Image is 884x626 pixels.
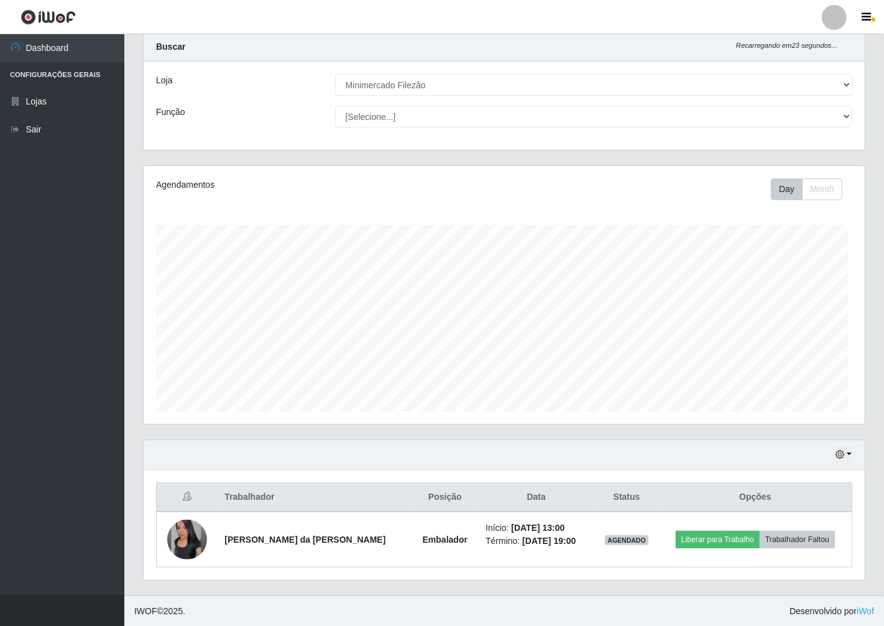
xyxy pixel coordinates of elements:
[760,531,835,548] button: Trabalhador Faltou
[156,178,435,191] div: Agendamentos
[522,536,576,546] time: [DATE] 19:00
[478,483,594,512] th: Data
[224,535,385,545] strong: [PERSON_NAME] da [PERSON_NAME]
[423,535,467,545] strong: Embalador
[771,178,803,200] button: Day
[771,178,842,200] div: First group
[486,535,587,548] li: Término:
[659,483,852,512] th: Opções
[156,74,172,87] label: Loja
[134,606,157,616] span: IWOF
[511,523,564,533] time: [DATE] 13:00
[736,42,837,49] i: Recarregando em 23 segundos...
[857,606,874,616] a: iWof
[802,178,842,200] button: Month
[771,178,852,200] div: Toolbar with button groups
[167,520,207,559] img: 1750472737511.jpeg
[486,522,587,535] li: Início:
[217,483,412,512] th: Trabalhador
[605,535,648,545] span: AGENDADO
[594,483,659,512] th: Status
[156,106,185,119] label: Função
[21,9,76,25] img: CoreUI Logo
[790,605,874,618] span: Desenvolvido por
[676,531,760,548] button: Liberar para Trabalho
[134,605,185,618] span: © 2025 .
[156,42,185,52] strong: Buscar
[412,483,479,512] th: Posição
